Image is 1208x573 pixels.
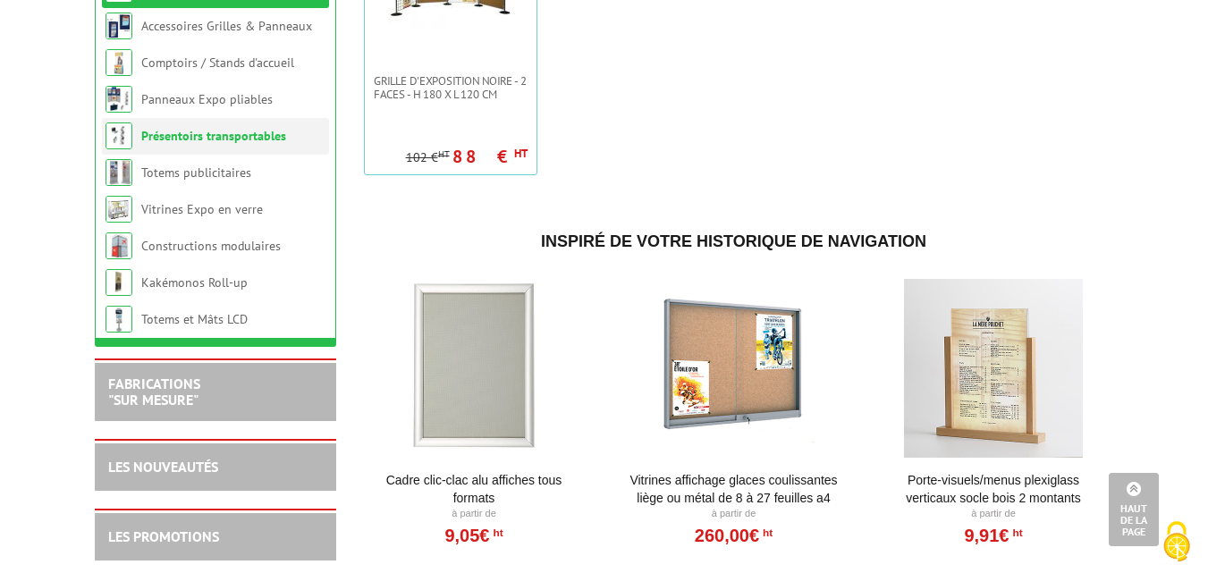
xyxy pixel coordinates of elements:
a: Kakémonos Roll-up [141,274,248,291]
a: 9,05€HT [444,530,503,541]
a: Grille d'exposition noire - 2 faces - H 180 x L 120 cm [365,74,536,101]
img: Vitrines Expo en verre [106,196,132,223]
img: Comptoirs / Stands d'accueil [106,49,132,76]
p: À partir de [883,507,1104,521]
img: Présentoirs transportables [106,122,132,149]
img: Panneaux Expo pliables [106,86,132,113]
span: Grille d'exposition noire - 2 faces - H 180 x L 120 cm [374,74,528,101]
sup: HT [1009,527,1022,539]
a: Constructions modulaires [141,238,281,254]
p: 88 € [452,151,528,162]
a: Haut de la page [1109,473,1159,546]
a: Panneaux Expo pliables [141,91,273,107]
a: Comptoirs / Stands d'accueil [141,55,294,71]
img: Totems publicitaires [106,159,132,186]
a: Présentoirs transportables [141,128,286,144]
p: À partir de [364,507,585,521]
img: Kakémonos Roll-up [106,269,132,296]
sup: HT [514,146,528,161]
a: Cadre Clic-Clac Alu affiches tous formats [364,471,585,507]
span: Inspiré de votre historique de navigation [541,232,926,250]
sup: HT [489,527,503,539]
a: LES NOUVEAUTÉS [108,458,218,476]
a: 9,91€HT [964,530,1022,541]
a: FABRICATIONS"Sur Mesure" [108,375,200,409]
a: Porte-Visuels/Menus Plexiglass Verticaux Socle Bois 2 Montants [883,471,1104,507]
p: 102 € [406,151,450,164]
a: 260,00€HT [695,530,773,541]
sup: HT [438,147,450,160]
img: Accessoires Grilles & Panneaux [106,13,132,39]
a: LES PROMOTIONS [108,527,219,545]
img: Constructions modulaires [106,232,132,259]
a: Totems et Mâts LCD [141,311,248,327]
a: Totems publicitaires [141,164,251,181]
p: À partir de [623,507,844,521]
img: Cookies (fenêtre modale) [1154,519,1199,564]
a: Vitrines Expo en verre [141,201,263,217]
img: Totems et Mâts LCD [106,306,132,333]
button: Cookies (fenêtre modale) [1145,512,1208,573]
a: Vitrines affichage glaces coulissantes liège ou métal de 8 à 27 feuilles A4 [623,471,844,507]
sup: HT [759,527,773,539]
a: Accessoires Grilles & Panneaux [141,18,312,34]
